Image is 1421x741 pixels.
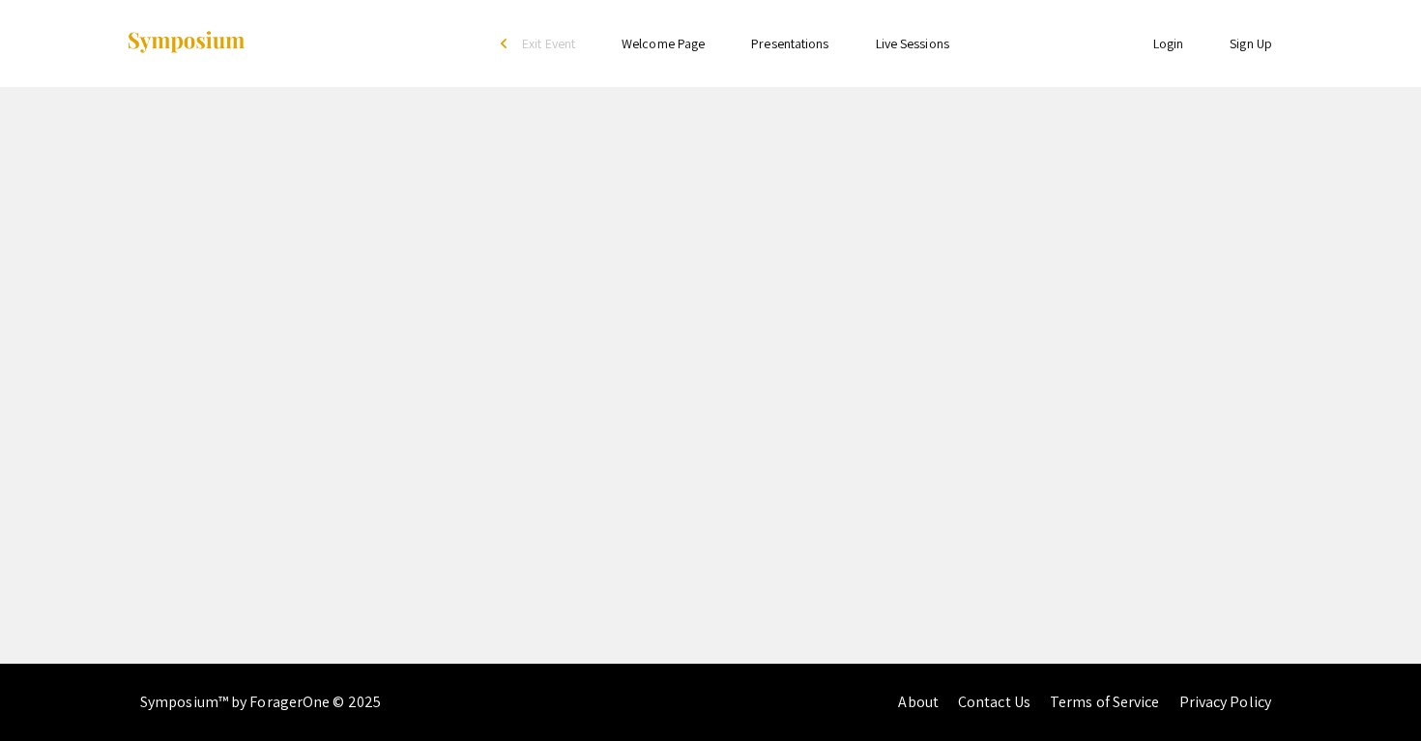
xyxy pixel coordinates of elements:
a: Terms of Service [1050,692,1160,712]
a: Welcome Page [622,35,705,52]
a: About [898,692,939,712]
a: Presentations [751,35,828,52]
span: Exit Event [522,35,575,52]
a: Live Sessions [876,35,949,52]
img: Symposium by ForagerOne [126,30,246,56]
div: Symposium™ by ForagerOne © 2025 [140,664,381,741]
a: Privacy Policy [1179,692,1271,712]
div: arrow_back_ios [501,38,512,49]
a: Login [1153,35,1184,52]
a: Sign Up [1230,35,1272,52]
a: Contact Us [958,692,1030,712]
